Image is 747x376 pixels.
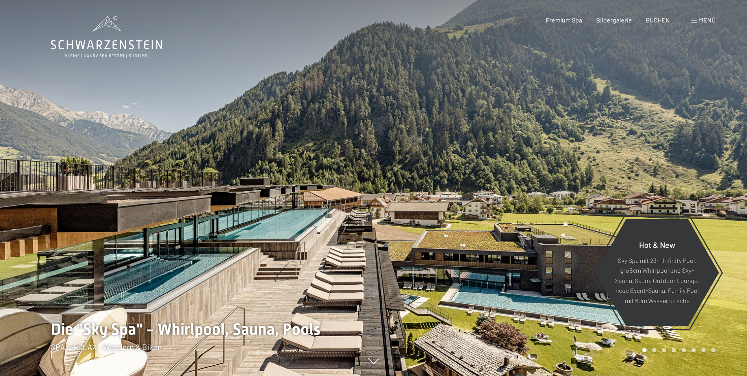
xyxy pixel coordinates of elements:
div: Carousel Page 2 [652,348,656,352]
span: Menü [699,16,715,24]
div: Carousel Page 6 [691,348,696,352]
div: Carousel Page 4 [672,348,676,352]
div: Carousel Page 3 [662,348,666,352]
div: Carousel Page 8 [711,348,715,352]
span: Hot & New [639,240,675,249]
p: Sky Spa mit 23m Infinity Pool, großem Whirlpool und Sky-Sauna, Sauna Outdoor Lounge, neue Event-S... [614,255,700,305]
div: Carousel Pagination [639,348,715,352]
a: Premium Spa [546,16,582,24]
a: BUCHEN [646,16,670,24]
a: Bildergalerie [596,16,632,24]
a: Hot & New Sky Spa mit 23m Infinity Pool, großem Whirlpool und Sky-Sauna, Sauna Outdoor Lounge, ne... [595,218,719,327]
div: Carousel Page 5 [682,348,686,352]
div: Carousel Page 1 (Current Slide) [642,348,647,352]
div: Carousel Page 7 [701,348,706,352]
